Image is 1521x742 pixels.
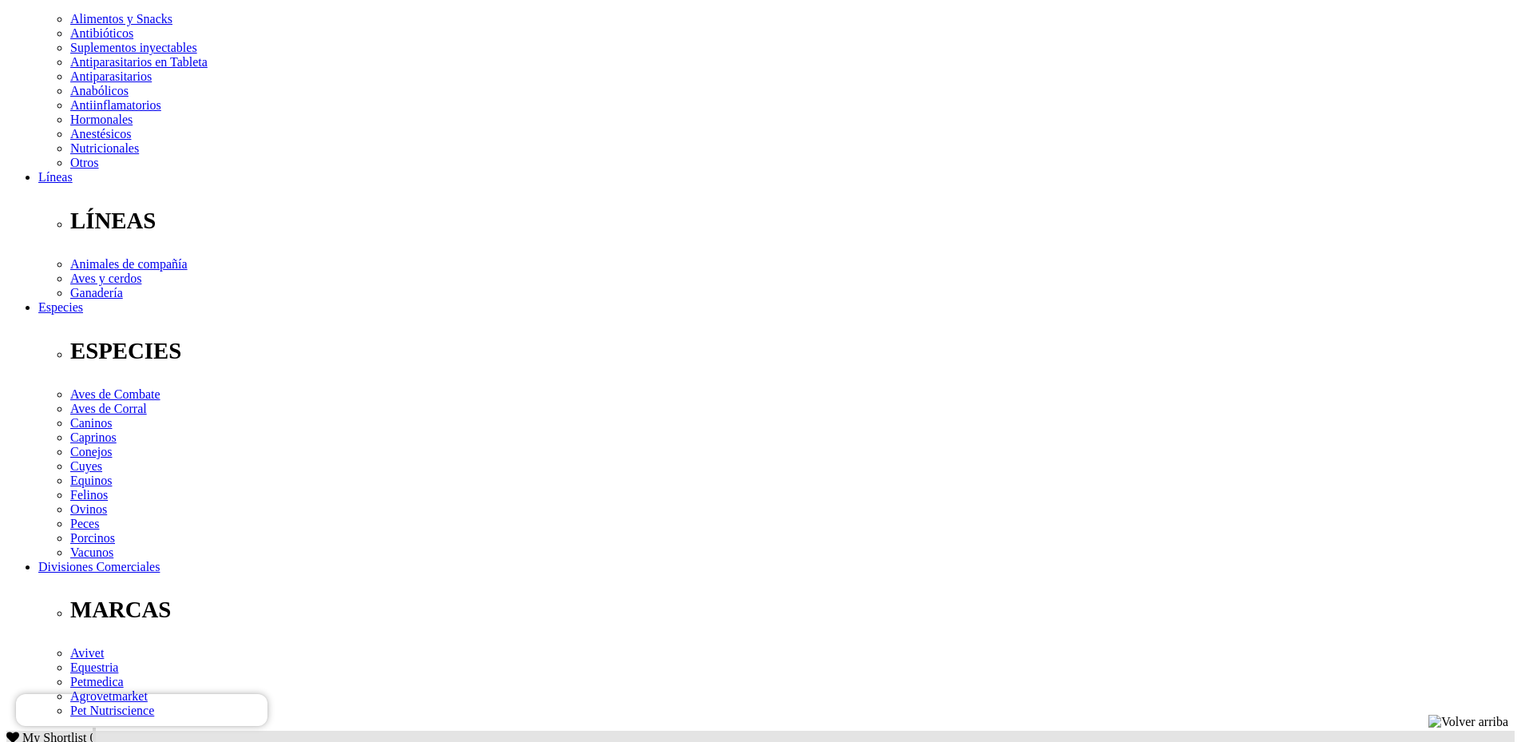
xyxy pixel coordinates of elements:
a: Caprinos [70,431,117,444]
a: Ovinos [70,502,107,516]
a: Caninos [70,416,112,430]
a: Antiinflamatorios [70,98,161,112]
iframe: Brevo live chat [16,694,267,726]
a: Porcinos [70,531,115,545]
a: Otros [70,156,99,169]
a: Anabólicos [70,84,129,97]
a: Suplementos inyectables [70,41,197,54]
p: ESPECIES [70,338,1515,364]
a: Antibióticos [70,26,133,40]
a: Anestésicos [70,127,131,141]
a: Agrovetmarket [70,689,148,703]
a: Aves y cerdos [70,272,141,285]
a: Alimentos y Snacks [70,12,172,26]
a: Petmedica [70,675,124,688]
a: Antiparasitarios [70,69,152,83]
a: Cuyes [70,459,102,473]
a: Hormonales [70,113,133,126]
img: Volver arriba [1428,715,1508,729]
a: Felinos [70,488,108,502]
a: Equinos [70,474,112,487]
p: MARCAS [70,597,1515,623]
a: Divisiones Comerciales [38,560,160,573]
p: LÍNEAS [70,208,1515,234]
a: Antiparasitarios en Tableta [70,55,208,69]
a: Animales de compañía [70,257,188,271]
a: Aves de Corral [70,402,147,415]
a: Equestria [70,661,118,674]
a: Peces [70,517,99,530]
a: Líneas [38,170,73,184]
a: Nutricionales [70,141,139,155]
a: Aves de Combate [70,387,160,401]
a: Conejos [70,445,112,458]
a: Ganadería [70,286,123,300]
a: Avivet [70,646,104,660]
a: Especies [38,300,83,314]
a: Vacunos [70,546,113,559]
